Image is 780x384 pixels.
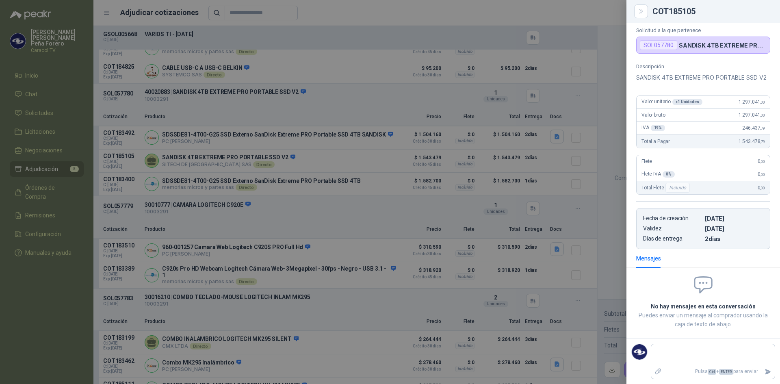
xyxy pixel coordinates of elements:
p: Solicitud a la que pertenece [636,27,770,33]
span: 0 [758,158,765,164]
span: ,79 [760,126,765,130]
span: Flete IVA [641,171,675,178]
span: IVA [641,125,665,131]
span: 0 [758,171,765,177]
span: Flete [641,158,652,164]
div: Mensajes [636,254,661,263]
p: Pulsa + para enviar [665,364,762,379]
div: Incluido [665,183,690,193]
span: 0 [758,185,765,191]
span: 1.543.478 [739,139,765,144]
span: 1.297.041 [739,99,765,105]
span: ,00 [760,172,765,177]
p: 2 dias [705,235,763,242]
span: 1.297.041 [739,112,765,118]
span: 246.437 [742,125,765,131]
p: SANDISK 4TB EXTREME PRO PORTABLE SSD V2 [636,73,770,82]
span: ENTER [719,369,733,375]
p: [DATE] [705,215,763,222]
p: SANDISK 4TB EXTREME PRO PORTABLE SSD V2 [679,42,767,49]
p: Validez [643,225,702,232]
span: Total a Pagar [641,139,670,144]
span: ,00 [760,159,765,164]
p: [DATE] [705,225,763,232]
button: Enviar [761,364,775,379]
span: ,79 [760,139,765,144]
span: ,00 [760,186,765,190]
span: Valor unitario [641,99,702,105]
div: 0 % [663,171,675,178]
div: x 1 Unidades [672,99,702,105]
span: ,00 [760,100,765,104]
p: Descripción [636,63,770,69]
span: Total Flete [641,183,691,193]
span: Valor bruto [641,112,665,118]
div: COT185105 [652,7,770,15]
label: Adjuntar archivos [651,364,665,379]
p: Fecha de creación [643,215,702,222]
div: 19 % [651,125,665,131]
div: SOL057780 [640,40,677,50]
p: Puedes enviar un mensaje al comprador usando la caja de texto de abajo. [636,311,770,329]
h2: No hay mensajes en esta conversación [636,302,770,311]
button: Close [636,7,646,16]
span: Ctrl [708,369,716,375]
img: Company Logo [632,344,647,360]
p: Días de entrega [643,235,702,242]
span: ,00 [760,113,765,117]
